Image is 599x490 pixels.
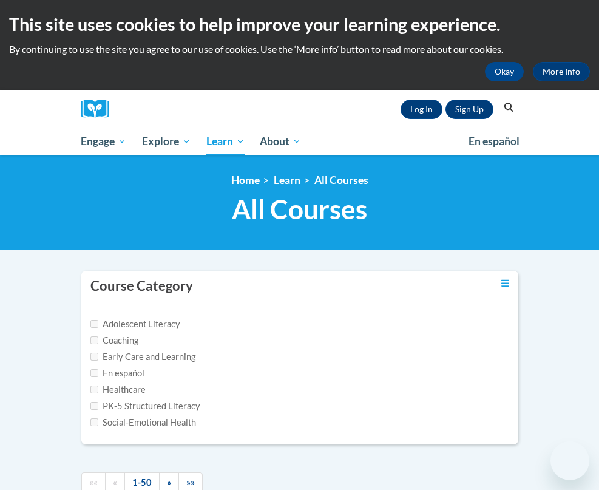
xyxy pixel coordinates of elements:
[90,350,195,364] label: Early Care and Learning
[81,134,126,149] span: Engage
[231,174,260,186] a: Home
[90,418,98,426] input: Checkbox for Options
[90,416,196,429] label: Social-Emotional Health
[89,477,98,488] span: ««
[445,100,493,119] a: Register
[206,134,245,149] span: Learn
[134,128,198,155] a: Explore
[90,400,200,413] label: PK-5 Structured Literacy
[167,477,171,488] span: »
[274,174,300,186] a: Learn
[90,336,98,344] input: Checkbox for Options
[550,441,589,480] iframe: Button to launch messaging window
[252,128,309,155] a: About
[232,193,367,225] span: All Courses
[90,318,180,331] label: Adolescent Literacy
[461,129,527,154] a: En español
[198,128,252,155] a: Learn
[90,386,98,393] input: Checkbox for Options
[401,100,442,119] a: Log In
[81,100,118,118] a: Cox Campus
[9,43,590,56] p: By continuing to use the site you agree to our use of cookies. Use the ‘More info’ button to read...
[72,128,527,155] div: Main menu
[90,320,98,328] input: Checkbox for Options
[81,100,118,118] img: Logo brand
[501,277,509,290] a: Toggle collapse
[314,174,368,186] a: All Courses
[499,100,518,115] button: Search
[90,402,98,410] input: Checkbox for Options
[90,383,146,396] label: Healthcare
[90,369,98,377] input: Checkbox for Options
[533,62,590,81] a: More Info
[90,334,138,347] label: Coaching
[186,477,195,488] span: »»
[113,477,117,488] span: «
[260,134,301,149] span: About
[9,12,590,36] h2: This site uses cookies to help improve your learning experience.
[90,367,144,380] label: En español
[142,134,191,149] span: Explore
[485,62,524,81] button: Okay
[90,353,98,361] input: Checkbox for Options
[73,128,135,155] a: Engage
[90,277,193,296] h3: Course Category
[469,135,519,148] span: En español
